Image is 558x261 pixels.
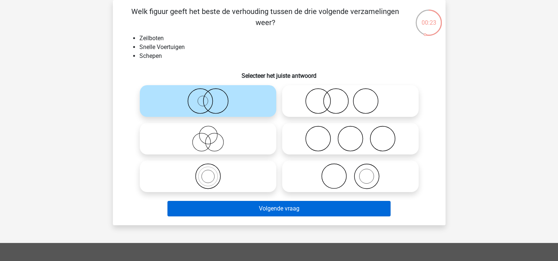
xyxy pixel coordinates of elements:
[415,9,443,27] div: 00:23
[167,201,391,216] button: Volgende vraag
[139,34,434,43] li: Zeilboten
[139,52,434,60] li: Schepen
[125,66,434,79] h6: Selecteer het juiste antwoord
[125,6,406,28] p: Welk figuur geeft het beste de verhouding tussen de drie volgende verzamelingen weer?
[139,43,434,52] li: Snelle Voertuigen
